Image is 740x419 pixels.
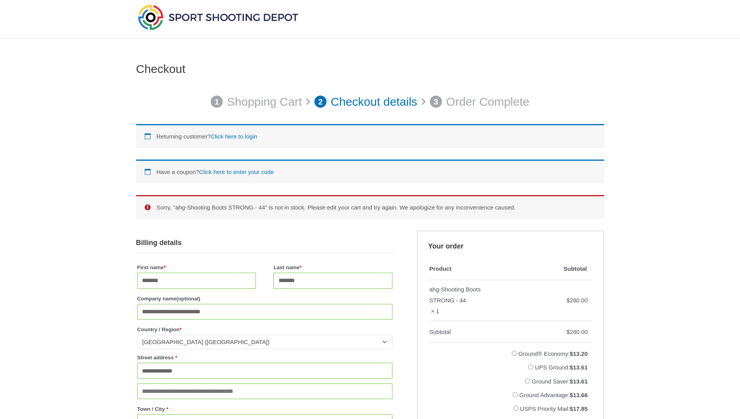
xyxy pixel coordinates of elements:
label: Ground Advantage: [519,392,587,398]
a: Enter your coupon code [199,169,274,175]
span: (optional) [176,296,200,302]
th: Product [429,258,509,280]
span: $ [570,364,573,371]
strong: × 1 [431,306,439,317]
span: Country / Region [137,335,392,349]
div: Have a coupon? [136,160,604,183]
label: Ground® Economy: [518,350,588,357]
label: Ground Saver: [532,378,587,385]
span: $ [566,297,570,304]
span: $ [566,328,570,335]
img: Sport Shooting Depot [136,3,300,32]
bdi: 280.00 [566,297,587,304]
bdi: 17.85 [570,405,588,412]
label: Town / City [137,404,392,414]
span: $ [570,405,573,412]
a: 2 Checkout details [314,91,417,113]
bdi: 13.61 [570,364,588,371]
bdi: 13.61 [570,378,588,385]
span: $ [570,350,573,357]
span: $ [570,392,573,398]
span: 2 [314,96,327,108]
span: $ [570,378,573,385]
p: Checkout details [331,91,417,113]
h1: Checkout [136,62,604,76]
li: Sorry, "ahg-Shooting Boots STRONG - 44" is not in stock. Please edit your cart and try again. We ... [156,202,593,213]
label: Country / Region [137,324,392,335]
th: Subtotal [429,321,509,343]
label: UPS Ground: [535,364,587,371]
bdi: 13.20 [570,350,588,357]
a: Click here to login [211,133,257,140]
bdi: 13.66 [570,392,588,398]
label: First name [137,262,256,273]
div: Returning customer? [136,124,604,148]
a: 1 Shopping Cart [211,91,302,113]
h3: Your order [417,231,604,258]
label: USPS Priority Mail: [520,405,587,412]
p: Shopping Cart [227,91,302,113]
span: 1 [211,96,223,108]
span: United States (US) [142,338,380,346]
label: Company name [137,293,392,304]
label: Street address [137,352,392,363]
th: Subtotal [509,258,592,280]
div: ahg-Shooting Boots STRONG - 44 [429,284,505,306]
bdi: 280.00 [566,328,587,335]
h3: Billing details [136,231,394,253]
label: Last name [273,262,392,273]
